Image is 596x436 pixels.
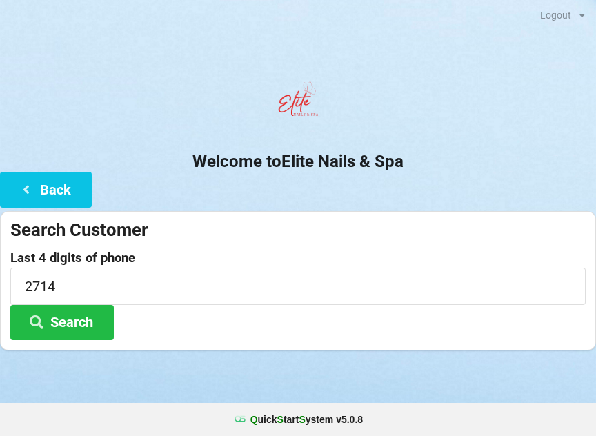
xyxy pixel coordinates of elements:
div: Logout [540,10,571,20]
img: EliteNailsSpa-Logo1.png [270,75,326,130]
input: 0000 [10,268,586,304]
span: S [299,414,305,425]
button: Search [10,305,114,340]
span: Q [250,414,258,425]
label: Last 4 digits of phone [10,251,586,265]
b: uick tart ystem v 5.0.8 [250,413,363,426]
img: favicon.ico [233,413,247,426]
div: Search Customer [10,219,586,241]
span: S [277,414,284,425]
